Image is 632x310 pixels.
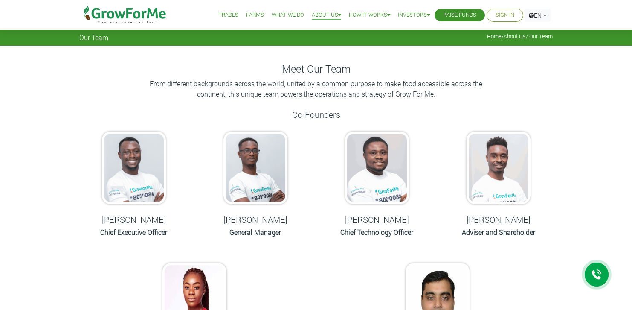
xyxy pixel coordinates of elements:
[218,11,238,20] a: Trades
[504,33,526,40] a: About Us
[487,33,502,40] a: Home
[327,214,427,225] h5: [PERSON_NAME]
[84,228,184,236] h6: Chief Executive Officer
[525,9,551,22] a: EN
[312,11,341,20] a: About Us
[84,214,184,225] h5: [PERSON_NAME]
[79,33,108,41] span: Our Team
[487,33,553,40] span: / / Our Team
[205,214,305,225] h5: [PERSON_NAME]
[246,11,264,20] a: Farms
[145,79,487,99] p: From different backgrounds across the world, united by a common purpose to make food accessible a...
[448,214,548,225] h5: [PERSON_NAME]
[398,11,430,20] a: Investors
[345,132,409,204] img: growforme image
[467,132,531,204] img: growforme image
[496,11,514,20] a: Sign In
[443,11,476,20] a: Raise Funds
[79,63,553,75] h4: Meet Our Team
[205,228,305,236] h6: General Manager
[349,11,390,20] a: How it Works
[223,132,287,204] img: growforme image
[79,109,553,120] h5: Co-Founders
[327,228,427,236] h6: Chief Technology Officer
[102,132,166,204] img: growforme image
[448,228,548,236] h6: Adviser and Shareholder
[272,11,304,20] a: What We Do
